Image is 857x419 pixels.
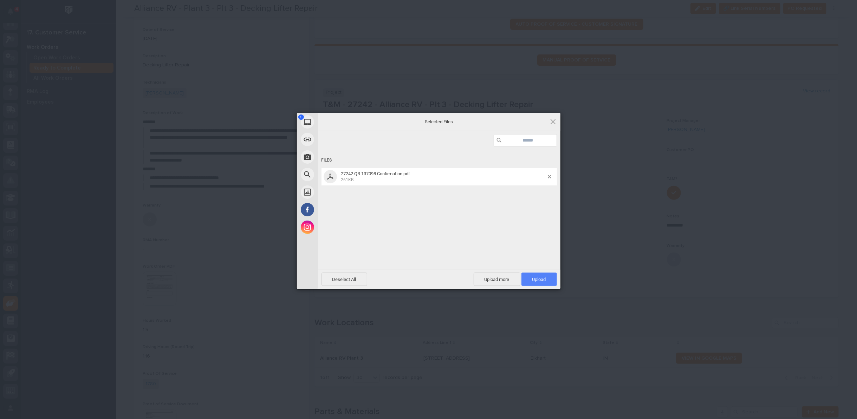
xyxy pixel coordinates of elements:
[339,171,548,183] span: 27242 QB 137098 Confirmation.pdf
[341,171,410,176] span: 27242 QB 137098 Confirmation.pdf
[297,131,381,148] div: Link (URL)
[369,118,509,125] span: Selected Files
[298,114,304,120] span: 1
[297,113,381,131] div: My Device
[297,183,381,201] div: Unsplash
[521,273,557,286] span: Upload
[297,201,381,218] div: Facebook
[297,148,381,166] div: Take Photo
[322,154,557,167] div: Files
[297,166,381,183] div: Web Search
[341,177,354,182] span: 261KB
[549,118,557,125] span: Click here or hit ESC to close picker
[474,273,520,286] span: Upload more
[532,277,546,282] span: Upload
[297,218,381,236] div: Instagram
[322,273,367,286] span: Deselect All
